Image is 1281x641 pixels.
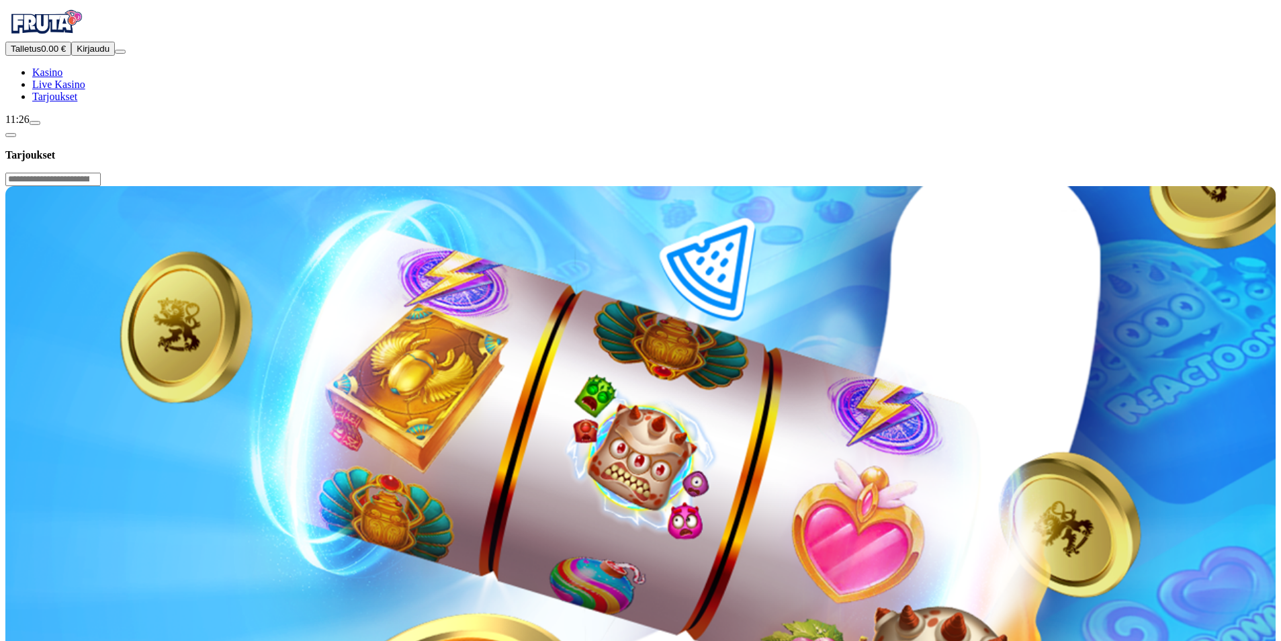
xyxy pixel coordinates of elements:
a: gift-inverted iconTarjoukset [32,91,77,102]
span: Tarjoukset [32,91,77,102]
span: Live Kasino [32,79,85,90]
span: Kirjaudu [77,44,109,54]
input: Search [5,173,101,186]
span: 0.00 € [41,44,66,54]
a: diamond iconKasino [32,67,62,78]
img: Fruta [5,5,86,39]
button: Kirjaudu [71,42,115,56]
span: 11:26 [5,114,30,125]
h3: Tarjoukset [5,148,1276,161]
span: Talletus [11,44,41,54]
button: menu [115,50,126,54]
a: poker-chip iconLive Kasino [32,79,85,90]
button: chevron-left icon [5,133,16,137]
nav: Primary [5,5,1276,103]
span: Kasino [32,67,62,78]
button: live-chat [30,121,40,125]
button: Talletusplus icon0.00 € [5,42,71,56]
a: Fruta [5,30,86,41]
